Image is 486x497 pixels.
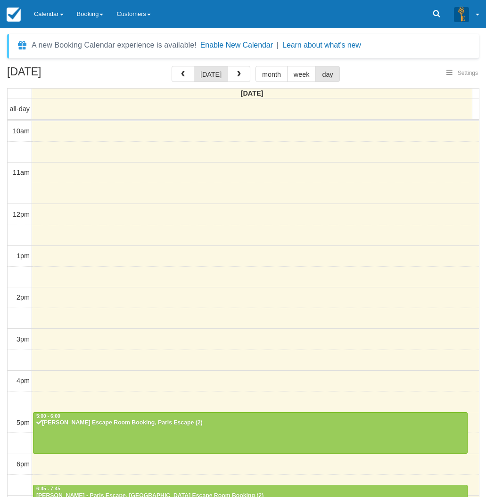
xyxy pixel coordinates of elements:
[282,41,361,49] a: Learn about what's new
[16,377,30,384] span: 4pm
[7,8,21,22] img: checkfront-main-nav-mini-logo.png
[36,414,60,419] span: 5:00 - 6:00
[200,41,273,50] button: Enable New Calendar
[315,66,339,82] button: day
[33,412,468,454] a: 5:00 - 6:00[PERSON_NAME] Escape Room Booking, Paris Escape (2)
[255,66,288,82] button: month
[32,40,197,51] div: A new Booking Calendar experience is available!
[13,169,30,176] span: 11am
[16,460,30,468] span: 6pm
[13,127,30,135] span: 10am
[241,90,264,97] span: [DATE]
[10,105,30,113] span: all-day
[36,486,60,491] span: 6:45 - 7:45
[441,66,484,80] button: Settings
[194,66,228,82] button: [DATE]
[16,335,30,343] span: 3pm
[36,419,465,427] div: [PERSON_NAME] Escape Room Booking, Paris Escape (2)
[13,211,30,218] span: 12pm
[287,66,316,82] button: week
[454,7,469,22] img: A3
[458,70,478,76] span: Settings
[16,252,30,260] span: 1pm
[16,419,30,426] span: 5pm
[277,41,279,49] span: |
[7,66,126,83] h2: [DATE]
[16,293,30,301] span: 2pm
